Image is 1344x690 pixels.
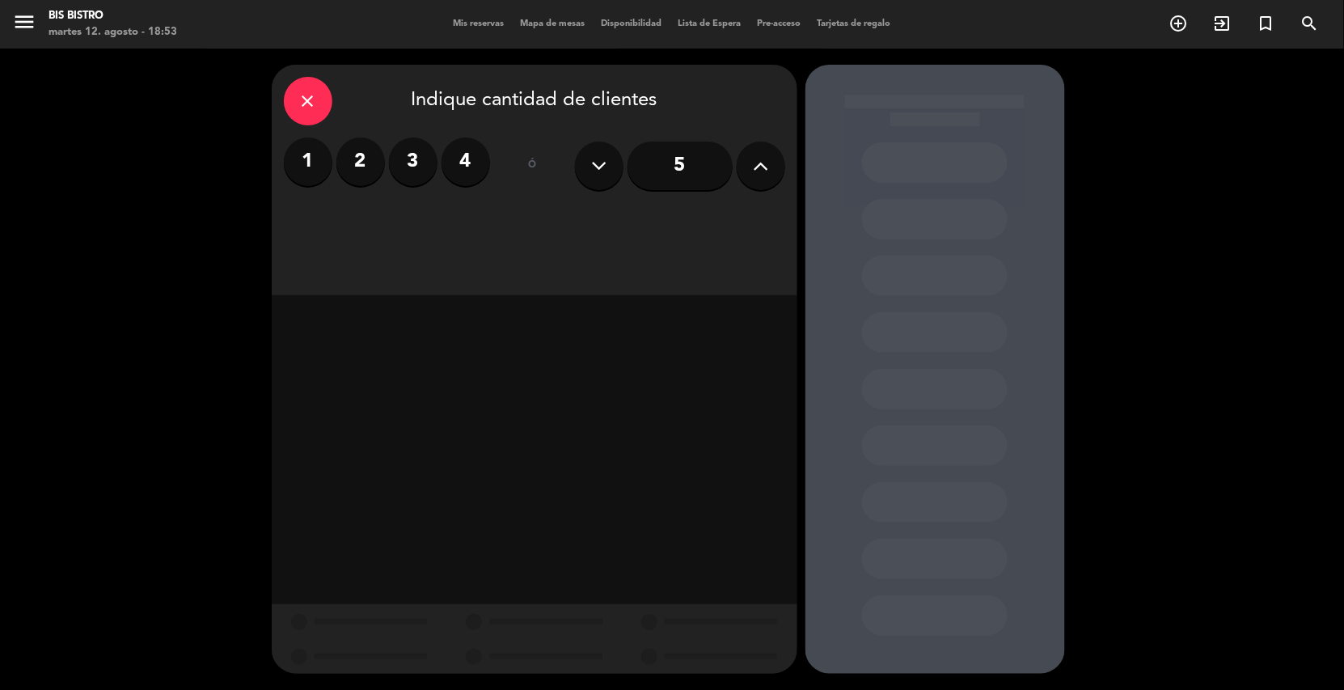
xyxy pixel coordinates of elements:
[670,19,750,28] span: Lista de Espera
[1300,14,1320,33] i: search
[446,19,513,28] span: Mis reservas
[1213,14,1232,33] i: exit_to_app
[513,19,594,28] span: Mapa de mesas
[389,138,437,186] label: 3
[284,77,785,125] div: Indique cantidad de clientes
[12,10,36,34] i: menu
[336,138,385,186] label: 2
[809,19,899,28] span: Tarjetas de regalo
[442,138,490,186] label: 4
[594,19,670,28] span: Disponibilidad
[49,8,177,24] div: Bis Bistro
[298,91,318,111] i: close
[750,19,809,28] span: Pre-acceso
[49,24,177,40] div: martes 12. agosto - 18:53
[284,138,332,186] label: 1
[1169,14,1189,33] i: add_circle_outline
[12,10,36,40] button: menu
[1257,14,1276,33] i: turned_in_not
[506,138,559,194] div: ó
